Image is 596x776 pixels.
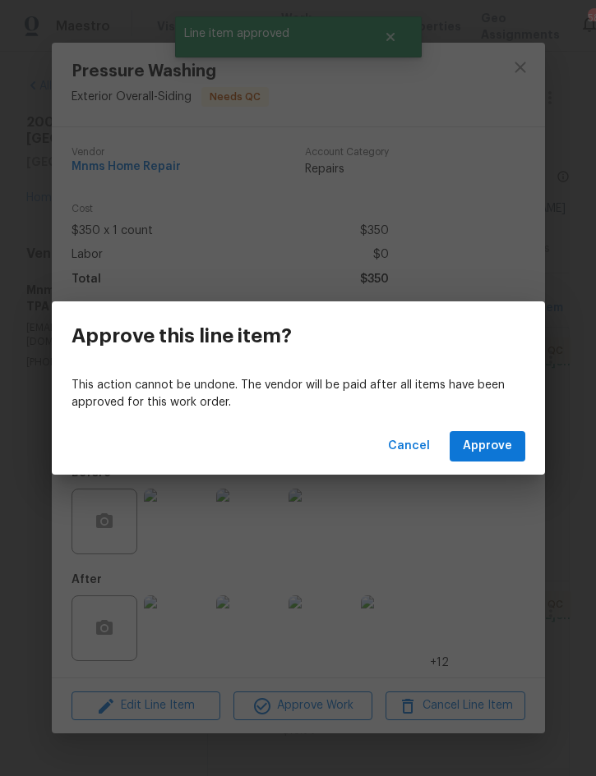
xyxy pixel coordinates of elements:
span: Cancel [388,436,430,457]
button: Cancel [381,431,437,461]
h3: Approve this line item? [72,324,292,347]
p: This action cannot be undone. The vendor will be paid after all items have been approved for this... [72,377,525,411]
button: Approve [450,431,525,461]
span: Approve [463,436,512,457]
